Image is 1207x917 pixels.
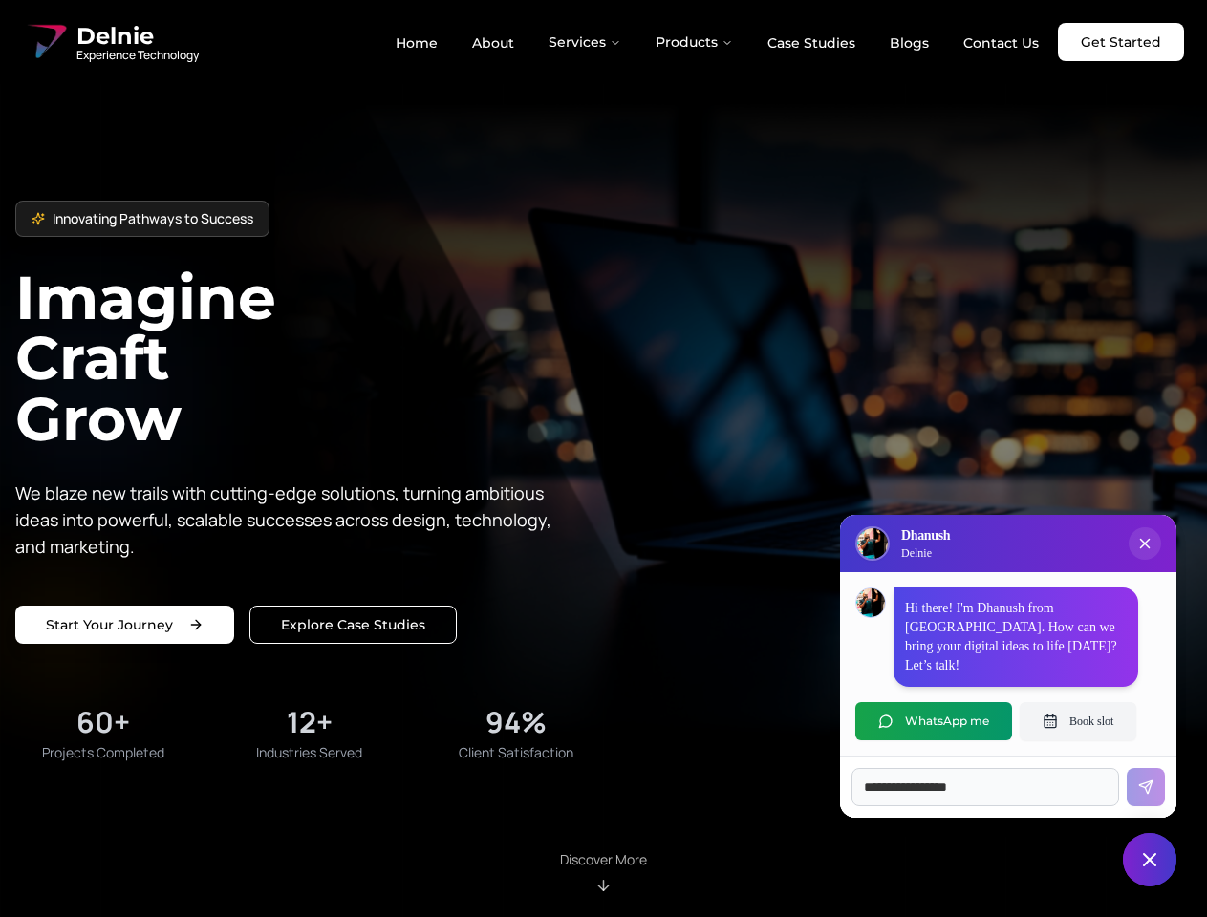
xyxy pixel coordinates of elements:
a: Delnie Logo Full [23,19,199,65]
p: We blaze new trails with cutting-edge solutions, turning ambitious ideas into powerful, scalable ... [15,480,566,560]
span: Delnie [76,21,199,52]
a: Home [380,27,453,59]
a: Start your project with us [15,606,234,644]
nav: Main [380,23,1054,61]
img: Dhanush [856,588,885,617]
span: Projects Completed [42,743,164,762]
button: Products [640,23,748,61]
h1: Imagine Craft Grow [15,267,604,448]
span: Experience Technology [76,48,199,63]
a: Explore our solutions [249,606,457,644]
button: WhatsApp me [855,702,1012,740]
p: Discover More [560,850,647,869]
div: 94% [485,705,547,739]
button: Book slot [1020,702,1136,740]
button: Close chat [1123,833,1176,886]
p: Delnie [901,545,950,561]
p: Hi there! I'm Dhanush from [GEOGRAPHIC_DATA]. How can we bring your digital ideas to life [DATE]?... [905,599,1127,675]
span: Client Satisfaction [459,743,573,762]
a: Get Started [1058,23,1184,61]
a: Case Studies [752,27,871,59]
a: Contact Us [948,27,1054,59]
h3: Dhanush [901,526,950,545]
span: Industries Served [256,743,362,762]
div: 60+ [76,705,130,739]
a: About [457,27,529,59]
div: Scroll to About section [560,850,647,894]
img: Delnie Logo [23,19,69,65]
button: Close chat popup [1129,527,1161,560]
button: Services [533,23,636,61]
img: Delnie Logo [857,528,888,559]
div: 12+ [287,705,333,739]
span: Innovating Pathways to Success [53,209,253,228]
a: Blogs [874,27,944,59]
